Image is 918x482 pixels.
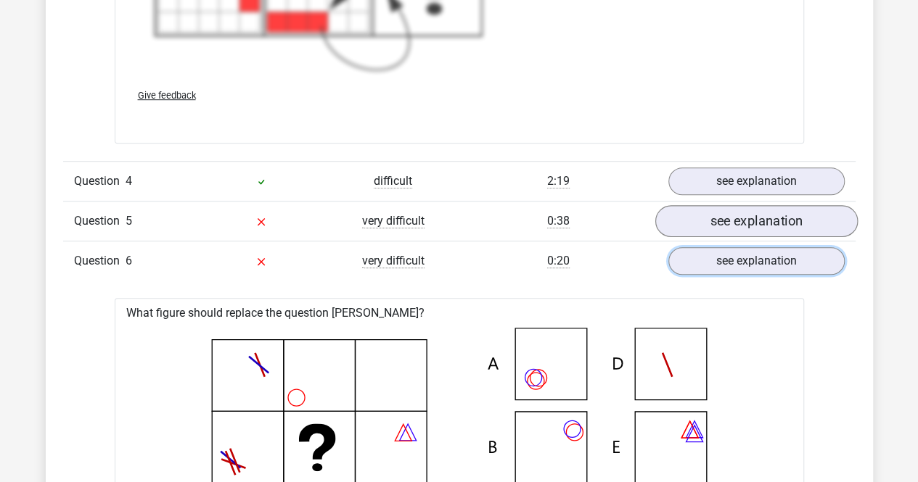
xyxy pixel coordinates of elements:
span: 0:20 [547,254,570,268]
span: Give feedback [138,90,196,101]
span: Question [74,212,126,230]
span: 5 [126,214,132,228]
span: 6 [126,254,132,267]
span: 0:38 [547,214,570,228]
span: 2:19 [547,174,570,188]
span: 4 [126,174,132,188]
a: see explanation [668,167,845,195]
span: Question [74,173,126,190]
span: very difficult [362,214,425,228]
span: Question [74,252,126,270]
a: see explanation [668,247,845,275]
a: see explanation [655,205,857,237]
span: very difficult [362,254,425,268]
span: difficult [374,174,412,188]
